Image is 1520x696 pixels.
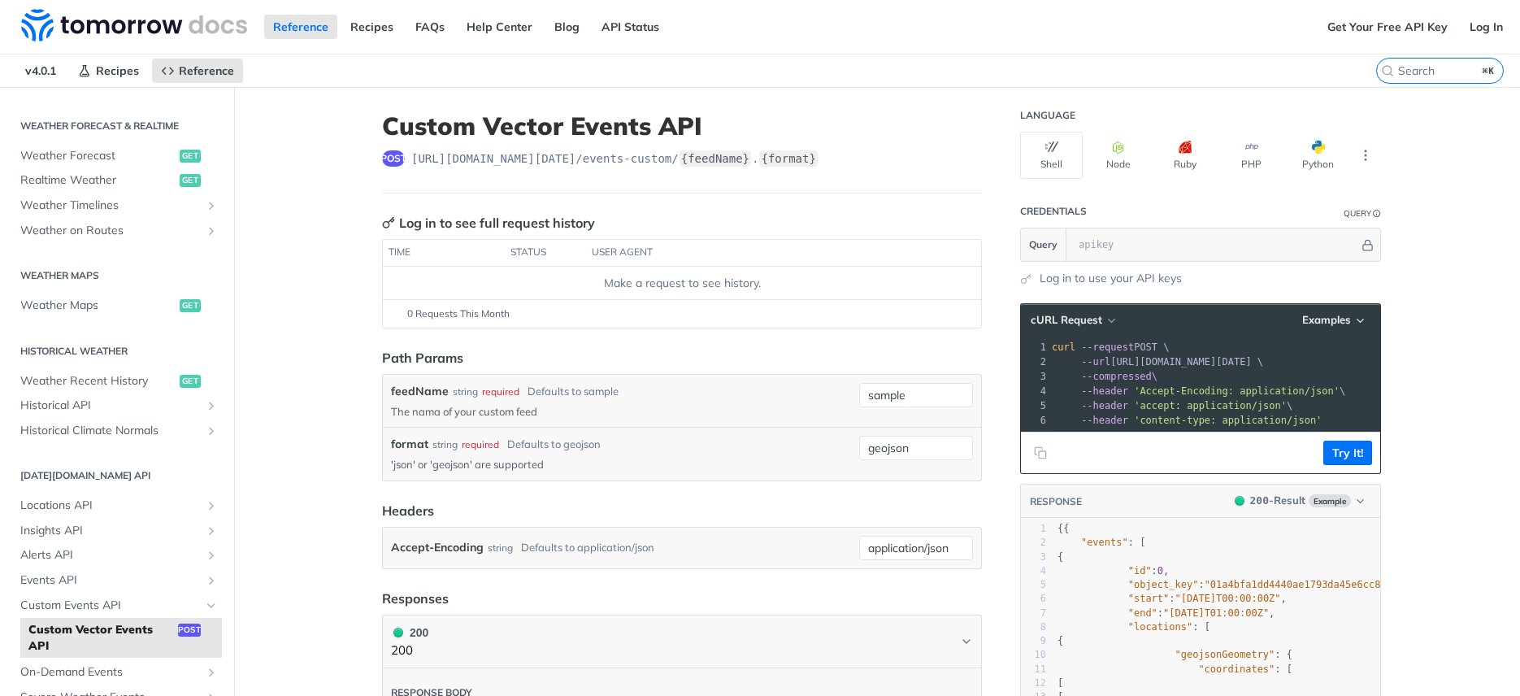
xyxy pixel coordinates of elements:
[205,524,218,537] button: Show subpages for Insights API
[20,298,176,314] span: Weather Maps
[12,519,222,543] a: Insights APIShow subpages for Insights API
[180,150,201,163] span: get
[382,348,463,368] div: Path Params
[12,568,222,593] a: Events APIShow subpages for Events API
[391,457,853,472] p: 'json' or 'geojson' are supported
[1128,607,1157,619] span: "end"
[1128,579,1199,590] span: "object_key"
[1381,64,1394,77] svg: Search
[488,536,513,559] div: string
[28,622,174,654] span: Custom Vector Events API
[205,666,218,679] button: Show subpages for On-Demand Events
[1021,355,1049,369] div: 2
[12,119,222,133] h2: Weather Forecast & realtime
[1021,522,1046,536] div: 1
[1020,132,1083,179] button: Shell
[20,598,201,614] span: Custom Events API
[1081,415,1128,426] span: --header
[1057,565,1169,576] span: : ,
[20,223,201,239] span: Weather on Routes
[1250,494,1269,507] span: 200
[178,624,201,637] span: post
[382,501,434,520] div: Headers
[12,419,222,443] a: Historical Climate NormalsShow subpages for Historical Climate Normals
[20,547,201,563] span: Alerts API
[1057,579,1410,590] span: : ,
[1021,592,1046,606] div: 6
[1057,621,1210,633] span: : [
[507,437,601,453] div: Defaults to geojson
[69,59,148,83] a: Recipes
[406,15,454,39] a: FAQs
[389,275,975,292] div: Make a request to see history.
[960,635,973,648] svg: Chevron
[12,660,222,685] a: On-Demand EventsShow subpages for On-Demand Events
[1057,537,1145,548] span: : [
[20,398,201,414] span: Historical API
[16,59,65,83] span: v4.0.1
[1309,494,1351,507] span: Example
[12,268,222,283] h2: Weather Maps
[1461,15,1512,39] a: Log In
[391,404,853,419] p: The nama of your custom feed
[1021,398,1049,413] div: 5
[1021,634,1046,648] div: 9
[391,436,428,453] label: format
[382,111,982,141] h1: Custom Vector Events API
[1227,493,1372,509] button: 200200-ResultExample
[1353,143,1378,167] button: More Languages
[1479,63,1499,79] kbd: ⌘K
[20,373,176,389] span: Weather Recent History
[12,219,222,243] a: Weather on RoutesShow subpages for Weather on Routes
[1128,621,1192,633] span: "locations"
[382,213,595,233] div: Log in to see full request history
[205,399,218,412] button: Show subpages for Historical API
[21,9,247,41] img: Tomorrow.io Weather API Docs
[205,224,218,237] button: Show subpages for Weather on Routes
[1205,579,1405,590] span: "01a4bfa1dd4440ae1793da45e6cc89d0"
[20,498,201,514] span: Locations API
[12,144,222,168] a: Weather Forecastget
[391,624,428,642] div: 200
[1296,312,1372,328] button: Examples
[1163,607,1269,619] span: "[DATE]T01:00:00Z"
[20,172,176,189] span: Realtime Weather
[1020,205,1087,218] div: Credentials
[20,523,201,539] span: Insights API
[1128,593,1170,604] span: "start"
[1302,313,1351,327] span: Examples
[12,594,222,618] a: Custom Events APIHide subpages for Custom Events API
[382,216,395,229] svg: Key
[1175,649,1275,660] span: "geojsonGeometry"
[1373,210,1381,218] i: Information
[391,624,973,660] button: 200 200200
[1029,441,1052,465] button: Copy to clipboard
[12,369,222,394] a: Weather Recent Historyget
[521,536,654,559] div: Defaults to application/json
[12,194,222,218] a: Weather TimelinesShow subpages for Weather Timelines
[1057,635,1063,646] span: {
[1021,413,1049,428] div: 6
[432,437,458,452] div: string
[1040,270,1182,287] a: Log in to use your API keys
[462,437,499,452] div: required
[1081,341,1134,353] span: --request
[1052,341,1075,353] span: curl
[1198,663,1275,675] span: "coordinates"
[12,168,222,193] a: Realtime Weatherget
[1220,132,1283,179] button: PHP
[1235,496,1244,506] span: 200
[1021,384,1049,398] div: 4
[341,15,402,39] a: Recipes
[20,618,222,658] a: Custom Vector Events APIpost
[1250,493,1305,509] div: - Result
[20,198,201,214] span: Weather Timelines
[1021,228,1066,261] button: Query
[1358,148,1373,163] svg: More ellipsis
[1052,341,1170,353] span: POST \
[205,199,218,212] button: Show subpages for Weather Timelines
[1323,441,1372,465] button: Try It!
[1359,237,1376,253] button: Hide
[1025,312,1120,328] button: cURL Request
[1057,551,1063,563] span: {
